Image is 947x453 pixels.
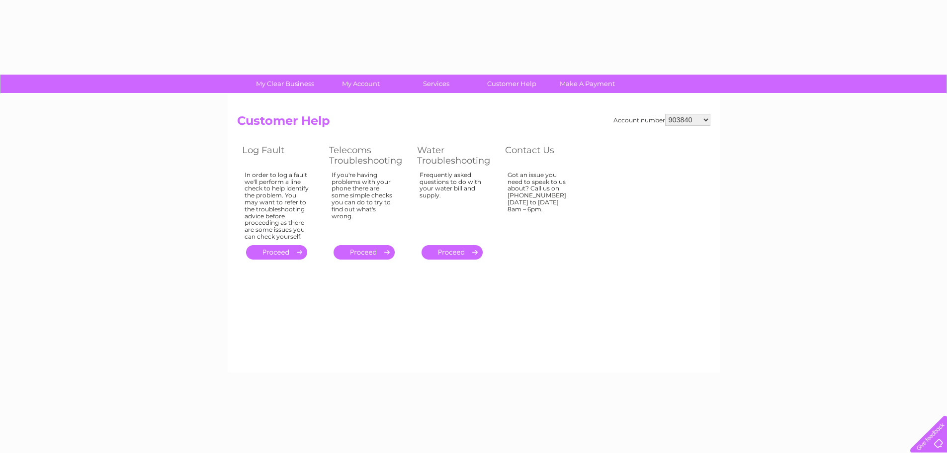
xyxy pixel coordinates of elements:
div: Account number [613,114,710,126]
a: Customer Help [471,75,553,93]
div: In order to log a fault we'll perform a line check to help identify the problem. You may want to ... [245,172,309,240]
a: . [246,245,307,260]
a: Services [395,75,477,93]
th: Telecoms Troubleshooting [324,142,412,169]
div: Frequently asked questions to do with your water bill and supply. [420,172,485,236]
h2: Customer Help [237,114,710,133]
a: Make A Payment [546,75,628,93]
div: Got an issue you need to speak to us about? Call us on [PHONE_NUMBER] [DATE] to [DATE] 8am – 6pm. [508,172,572,236]
a: My Account [320,75,402,93]
th: Log Fault [237,142,324,169]
th: Water Troubleshooting [412,142,500,169]
div: If you're having problems with your phone there are some simple checks you can do to try to find ... [332,172,397,236]
a: My Clear Business [244,75,326,93]
th: Contact Us [500,142,587,169]
a: . [334,245,395,260]
a: . [422,245,483,260]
